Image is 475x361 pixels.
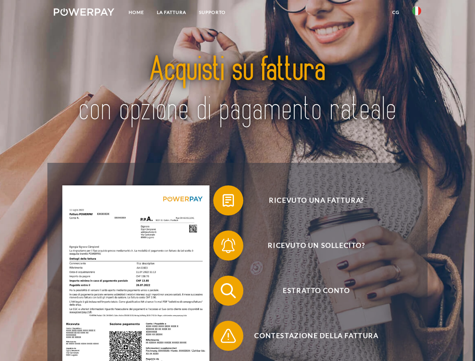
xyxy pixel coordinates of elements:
[72,36,403,144] img: title-powerpay_it.svg
[213,185,409,215] button: Ricevuto una fattura?
[219,236,238,255] img: qb_bell.svg
[224,276,408,306] span: Estratto conto
[386,6,406,19] a: CG
[193,6,232,19] a: Supporto
[219,281,238,300] img: qb_search.svg
[219,326,238,345] img: qb_warning.svg
[224,185,408,215] span: Ricevuto una fattura?
[445,331,469,355] iframe: Pulsante per aprire la finestra di messaggistica
[150,6,193,19] a: LA FATTURA
[122,6,150,19] a: Home
[213,321,409,351] button: Contestazione della fattura
[412,6,421,15] img: it
[219,191,238,210] img: qb_bill.svg
[213,231,409,261] button: Ricevuto un sollecito?
[224,321,408,351] span: Contestazione della fattura
[54,8,114,16] img: logo-powerpay-white.svg
[224,231,408,261] span: Ricevuto un sollecito?
[213,276,409,306] button: Estratto conto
